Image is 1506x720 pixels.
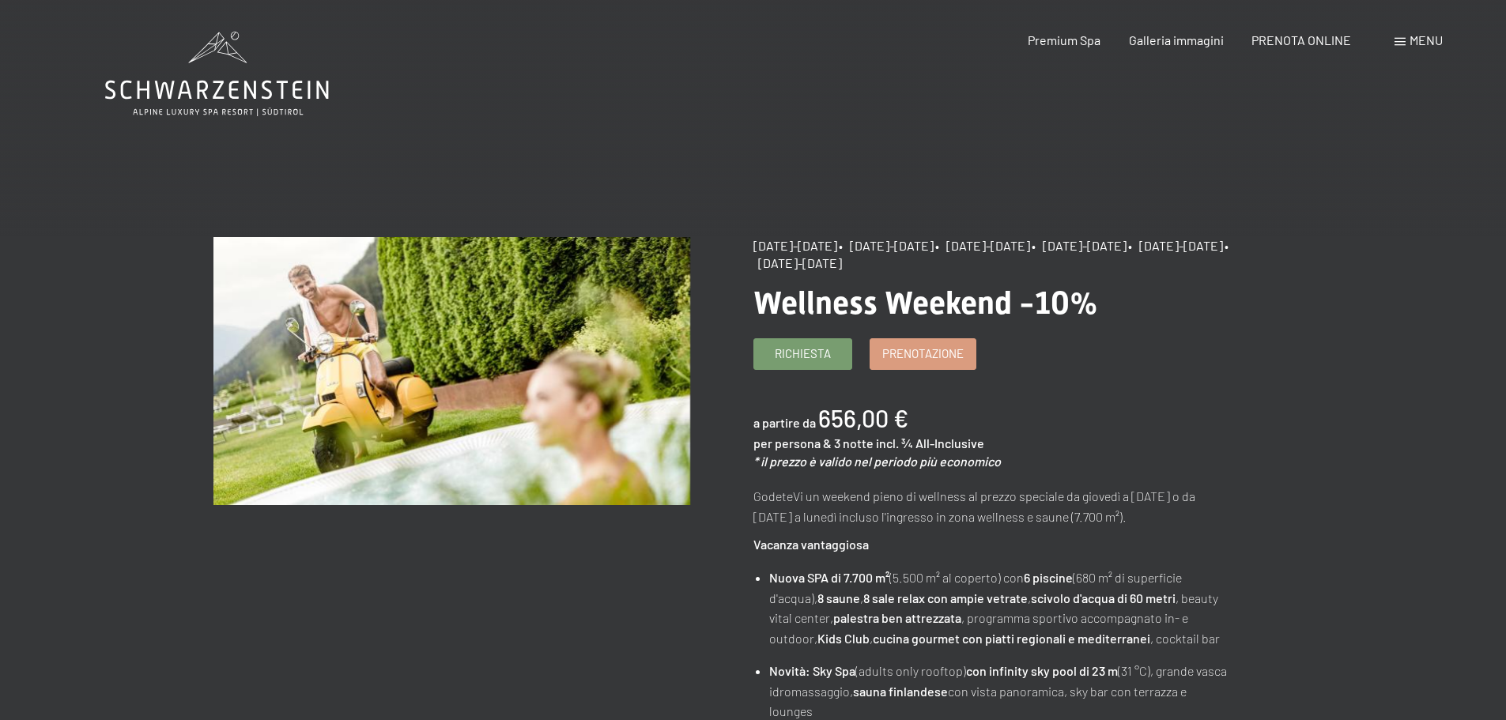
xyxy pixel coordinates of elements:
[753,285,1098,322] span: Wellness Weekend -10%
[753,238,837,253] span: [DATE]-[DATE]
[769,570,889,585] strong: Nuova SPA di 7.700 m²
[853,684,948,699] strong: sauna finlandese
[1251,32,1351,47] a: PRENOTA ONLINE
[873,631,1150,646] strong: cucina gourmet con piatti regionali e mediterranei
[1129,32,1224,47] a: Galleria immagini
[754,339,851,369] a: Richiesta
[1024,570,1073,585] strong: 6 piscine
[753,537,869,552] strong: Vacanza vantaggiosa
[753,486,1230,526] p: GodeteVi un weekend pieno di wellness al prezzo speciale da giovedì a [DATE] o da [DATE] a lunedì...
[769,567,1229,648] li: (5.500 m² al coperto) con (680 m² di superficie d'acqua), , , , beauty vital center, , programma ...
[834,435,874,450] span: 3 notte
[882,345,964,362] span: Prenotazione
[1031,590,1176,605] strong: scivolo d'acqua di 60 metri
[753,415,816,430] span: a partire da
[769,663,855,678] strong: Novità: Sky Spa
[817,590,860,605] strong: 8 saune
[870,339,976,369] a: Prenotazione
[833,610,961,625] strong: palestra ben attrezzata
[213,237,690,505] img: Wellness Weekend -10%
[775,345,831,362] span: Richiesta
[876,435,984,450] span: incl. ¾ All-Inclusive
[1032,238,1127,253] span: • [DATE]-[DATE]
[817,631,870,646] strong: Kids Club
[818,404,908,432] b: 656,00 €
[839,238,934,253] span: • [DATE]-[DATE]
[863,590,1028,605] strong: 8 sale relax con ampie vetrate
[966,663,1118,678] strong: con infinity sky pool di 23 m
[935,238,1030,253] span: • [DATE]-[DATE]
[1410,32,1443,47] span: Menu
[753,454,1001,469] em: * il prezzo è valido nel periodo più economico
[1028,32,1100,47] a: Premium Spa
[753,435,832,450] span: per persona &
[1128,238,1223,253] span: • [DATE]-[DATE]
